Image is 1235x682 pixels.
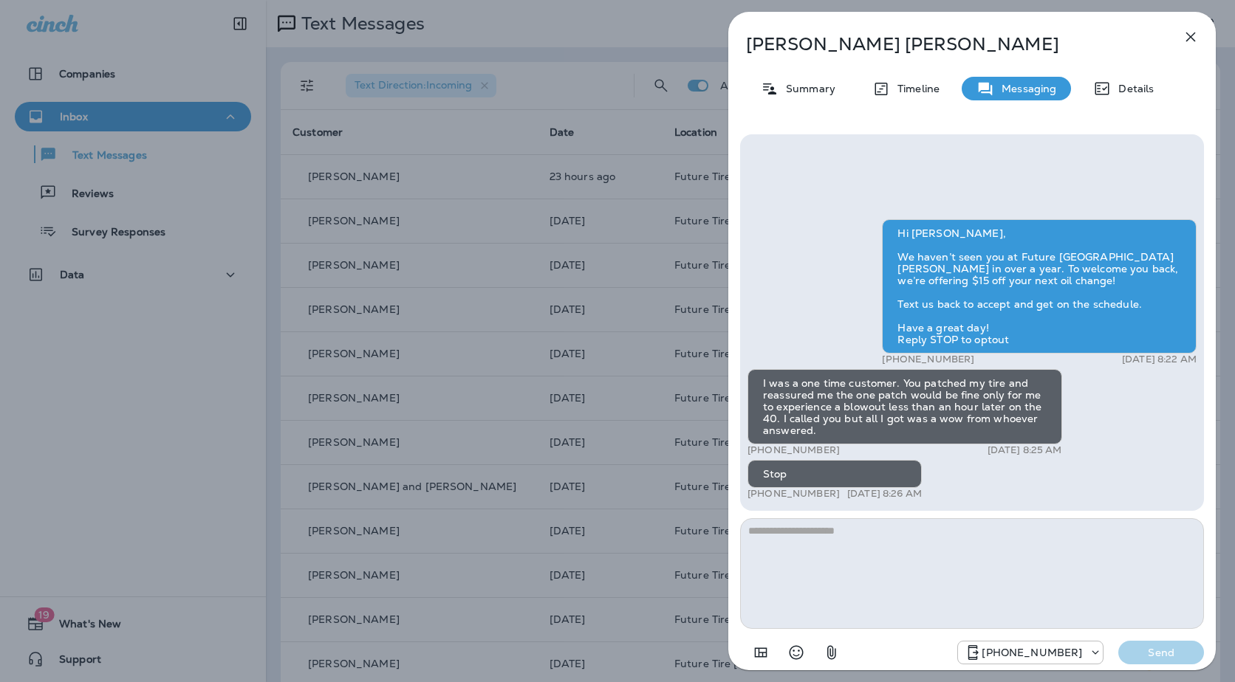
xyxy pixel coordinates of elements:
[982,647,1082,658] p: [PHONE_NUMBER]
[747,444,840,456] p: [PHONE_NUMBER]
[747,460,922,488] div: Stop
[1111,83,1154,94] p: Details
[1122,354,1197,365] p: [DATE] 8:22 AM
[958,644,1103,661] div: +1 (928) 232-1970
[781,638,811,667] button: Select an emoji
[779,83,835,94] p: Summary
[847,488,922,500] p: [DATE] 8:26 AM
[746,34,1149,55] p: [PERSON_NAME] [PERSON_NAME]
[747,369,1062,444] div: I was a one time customer. You patched my tire and reassured me the one patch would be fine only ...
[746,638,776,667] button: Add in a premade template
[994,83,1056,94] p: Messaging
[747,488,840,500] p: [PHONE_NUMBER]
[882,219,1197,354] div: Hi [PERSON_NAME], We haven’t seen you at Future [GEOGRAPHIC_DATA][PERSON_NAME] in over a year. To...
[988,444,1062,456] p: [DATE] 8:25 AM
[890,83,940,94] p: Timeline
[882,354,974,365] p: [PHONE_NUMBER]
